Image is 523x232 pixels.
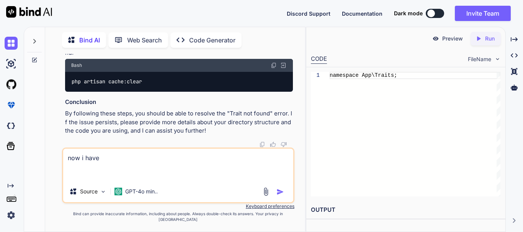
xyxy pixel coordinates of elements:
[114,188,122,195] img: GPT-4o mini
[125,188,158,195] p: GPT-4o min..
[79,36,100,45] p: Bind AI
[281,141,287,148] img: dislike
[62,203,294,209] p: Keyboard preferences
[5,57,18,70] img: ai-studio
[330,72,397,78] span: namespace App\Traits;
[65,109,293,135] p: By following these steps, you should be able to resolve the "Trait not found" error. If the issue...
[287,10,330,18] button: Discord Support
[71,62,82,68] span: Bash
[394,10,423,17] span: Dark mode
[63,149,293,181] textarea: now i have
[287,10,330,17] span: Discord Support
[261,187,270,196] img: attachment
[306,201,505,219] h2: OUTPUT
[6,6,52,18] img: Bind AI
[127,36,162,45] p: Web Search
[494,56,501,62] img: chevron down
[100,188,106,195] img: Pick Models
[468,55,491,63] span: FileName
[271,62,277,68] img: copy
[455,6,511,21] button: Invite Team
[5,99,18,112] img: premium
[259,141,265,148] img: copy
[5,209,18,222] img: settings
[280,62,287,69] img: Open in Browser
[442,35,463,42] p: Preview
[71,78,143,86] code: php artisan cache:clear
[62,211,294,222] p: Bind can provide inaccurate information, including about people. Always double-check its answers....
[485,35,495,42] p: Run
[311,72,320,79] div: 1
[311,55,327,64] div: CODE
[65,98,293,107] h3: Conclusion
[80,188,98,195] p: Source
[276,188,284,196] img: icon
[432,35,439,42] img: preview
[342,10,382,18] button: Documentation
[189,36,235,45] p: Code Generator
[342,10,382,17] span: Documentation
[270,141,276,148] img: like
[5,119,18,132] img: darkCloudIdeIcon
[5,37,18,50] img: chat
[5,78,18,91] img: githubLight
